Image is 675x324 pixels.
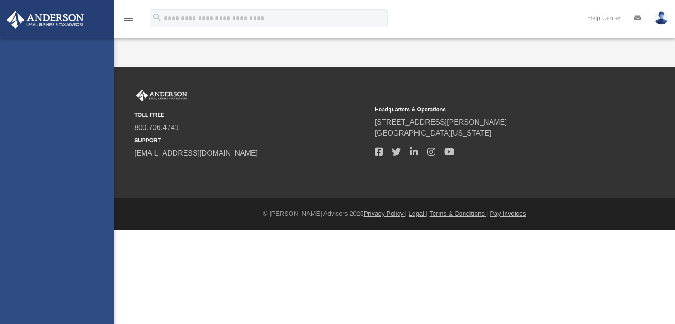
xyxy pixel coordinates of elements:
a: menu [123,17,134,24]
small: Headquarters & Operations [375,105,609,114]
div: © [PERSON_NAME] Advisors 2025 [114,209,675,219]
img: Anderson Advisors Platinum Portal [4,11,87,29]
a: Legal | [409,210,428,217]
small: TOLL FREE [134,111,368,119]
small: SUPPORT [134,136,368,145]
img: Anderson Advisors Platinum Portal [134,90,189,102]
a: [STREET_ADDRESS][PERSON_NAME] [375,118,507,126]
a: Privacy Policy | [364,210,407,217]
a: Pay Invoices [490,210,526,217]
i: menu [123,13,134,24]
i: search [152,12,162,22]
a: Terms & Conditions | [430,210,488,217]
img: User Pic [655,11,668,25]
a: [GEOGRAPHIC_DATA][US_STATE] [375,129,491,137]
a: [EMAIL_ADDRESS][DOMAIN_NAME] [134,149,258,157]
a: 800.706.4741 [134,124,179,131]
